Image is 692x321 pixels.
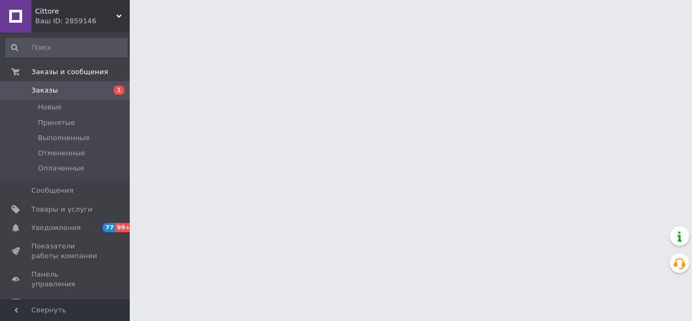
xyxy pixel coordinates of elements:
span: 1 [114,86,124,95]
span: Отзывы [31,298,60,308]
span: Сообщения [31,186,74,195]
span: 99+ [115,223,133,232]
span: Отмененные [38,148,85,158]
span: Панель управления [31,270,100,289]
span: Оплаченные [38,163,84,173]
div: Ваш ID: 2859146 [35,16,130,26]
span: Cittore [35,6,116,16]
input: Поиск [5,38,128,57]
span: 77 [103,223,115,232]
span: Принятые [38,118,75,128]
span: Товары и услуги [31,205,92,214]
span: Выполненные [38,133,90,143]
span: Заказы и сообщения [31,67,108,77]
span: Показатели работы компании [31,241,100,261]
span: Уведомления [31,223,81,233]
span: Заказы [31,86,58,95]
span: Новые [38,102,62,112]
